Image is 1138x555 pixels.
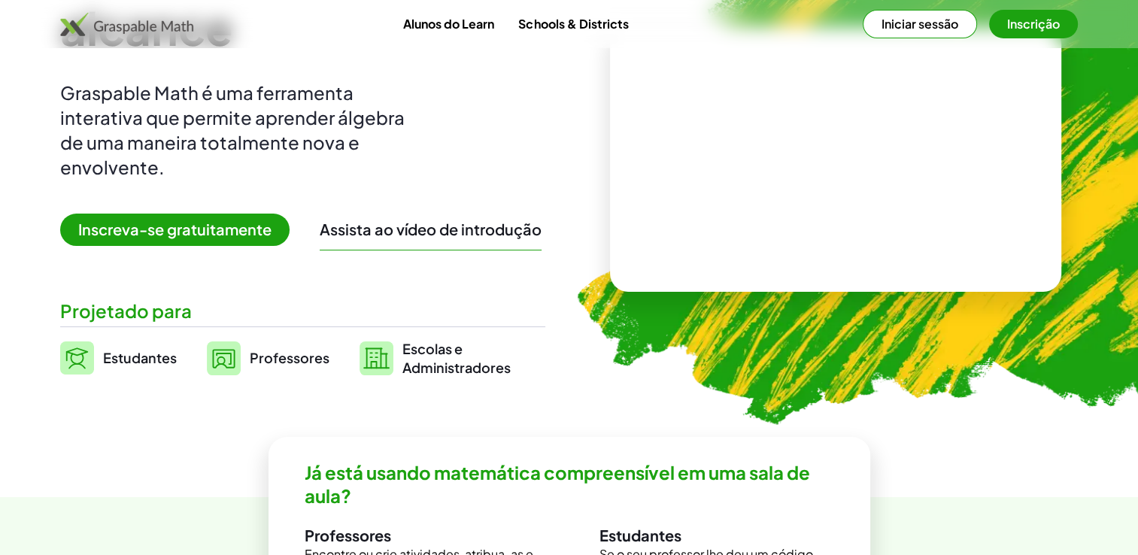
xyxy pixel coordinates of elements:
span: Escolas e Administradores [402,339,511,377]
img: svg%3e [360,341,393,375]
a: Escolas eAdministradores [360,339,511,377]
a: Estudantes [60,339,177,377]
button: Iniciar sessão [863,10,977,38]
video: What is this? This is dynamic math notation. Dynamic math notation plays a central role in how Gr... [723,103,948,216]
a: Alunos do Learn [391,10,506,38]
h3: Professores [305,526,539,545]
h2: Já está usando matemática compreensível em uma sala de aula? [305,461,834,508]
button: Assista ao vídeo de introdução [320,220,542,239]
img: svg%3e [207,341,241,375]
div: Graspable Math é uma ferramenta interativa que permite aprender álgebra de uma maneira totalmente... [60,80,421,180]
span: Professores [250,349,329,366]
img: svg%3e [60,341,94,375]
button: Inscrição [989,10,1078,38]
h3: Estudantes [599,526,834,545]
a: Schools & Districts [506,10,640,38]
span: Estudantes [103,349,177,366]
div: Projetado para [60,299,545,323]
span: Inscreva-se gratuitamente [60,214,290,246]
a: Professores [207,339,329,377]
